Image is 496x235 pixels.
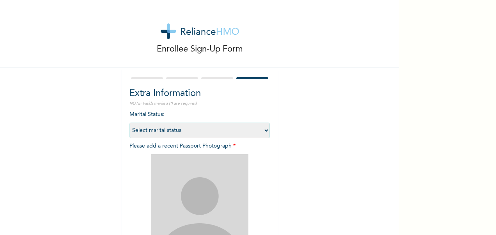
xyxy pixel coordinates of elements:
p: Enrollee Sign-Up Form [157,43,243,56]
h2: Extra Information [129,87,270,101]
span: Marital Status : [129,112,270,133]
img: logo [161,23,239,39]
p: NOTE: Fields marked (*) are required [129,101,270,107]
